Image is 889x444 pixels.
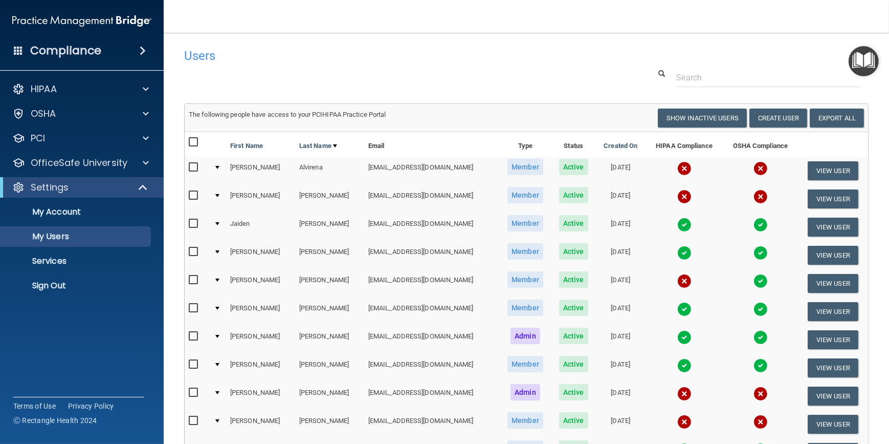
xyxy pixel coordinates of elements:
[364,326,499,354] td: [EMAIL_ADDRESS][DOMAIN_NAME]
[749,109,807,128] button: Create User
[596,298,646,326] td: [DATE]
[295,241,364,269] td: [PERSON_NAME]
[753,246,768,260] img: tick.e7d51cea.svg
[658,109,747,128] button: Show Inactive Users
[849,46,879,76] button: Open Resource Center
[559,300,588,316] span: Active
[295,326,364,354] td: [PERSON_NAME]
[226,326,295,354] td: [PERSON_NAME]
[808,274,858,293] button: View User
[226,382,295,410] td: [PERSON_NAME]
[596,241,646,269] td: [DATE]
[596,410,646,438] td: [DATE]
[31,132,45,144] p: PCI
[226,157,295,185] td: [PERSON_NAME]
[559,328,588,344] span: Active
[31,83,57,95] p: HIPAA
[596,382,646,410] td: [DATE]
[12,157,149,169] a: OfficeSafe University
[559,271,588,288] span: Active
[808,330,858,349] button: View User
[364,354,499,382] td: [EMAIL_ADDRESS][DOMAIN_NAME]
[551,132,595,157] th: Status
[559,187,588,203] span: Active
[364,185,499,213] td: [EMAIL_ADDRESS][DOMAIN_NAME]
[677,161,692,176] img: cross.ca9f0e7f.svg
[753,189,768,204] img: cross.ca9f0e7f.svg
[31,108,56,120] p: OSHA
[604,140,637,152] a: Created On
[30,44,101,58] h4: Compliance
[295,354,364,382] td: [PERSON_NAME]
[676,68,861,87] input: Search
[510,384,540,400] span: Admin
[31,181,69,194] p: Settings
[364,410,499,438] td: [EMAIL_ADDRESS][DOMAIN_NAME]
[507,215,543,231] span: Member
[596,213,646,241] td: [DATE]
[808,161,858,180] button: View User
[295,213,364,241] td: [PERSON_NAME]
[808,358,858,377] button: View User
[677,358,692,373] img: tick.e7d51cea.svg
[226,354,295,382] td: [PERSON_NAME]
[7,207,146,217] p: My Account
[364,241,499,269] td: [EMAIL_ADDRESS][DOMAIN_NAME]
[230,140,263,152] a: First Name
[12,11,151,31] img: PMB logo
[226,410,295,438] td: [PERSON_NAME]
[7,256,146,266] p: Services
[295,269,364,298] td: [PERSON_NAME]
[364,132,499,157] th: Email
[499,132,551,157] th: Type
[12,108,149,120] a: OSHA
[510,328,540,344] span: Admin
[226,185,295,213] td: [PERSON_NAME]
[184,49,577,62] h4: Users
[226,269,295,298] td: [PERSON_NAME]
[808,246,858,265] button: View User
[677,330,692,345] img: tick.e7d51cea.svg
[808,189,858,208] button: View User
[559,243,588,260] span: Active
[753,161,768,176] img: cross.ca9f0e7f.svg
[226,213,295,241] td: Jaiden
[364,157,499,185] td: [EMAIL_ADDRESS][DOMAIN_NAME]
[364,382,499,410] td: [EMAIL_ADDRESS][DOMAIN_NAME]
[12,83,149,95] a: HIPAA
[559,384,588,400] span: Active
[753,218,768,232] img: tick.e7d51cea.svg
[295,382,364,410] td: [PERSON_NAME]
[753,387,768,401] img: cross.ca9f0e7f.svg
[677,274,692,288] img: cross.ca9f0e7f.svg
[677,218,692,232] img: tick.e7d51cea.svg
[596,185,646,213] td: [DATE]
[559,356,588,372] span: Active
[753,274,768,288] img: tick.e7d51cea.svg
[559,159,588,175] span: Active
[507,187,543,203] span: Member
[7,231,146,242] p: My Users
[677,302,692,316] img: tick.e7d51cea.svg
[753,302,768,316] img: tick.e7d51cea.svg
[226,298,295,326] td: [PERSON_NAME]
[596,269,646,298] td: [DATE]
[507,412,543,429] span: Member
[559,412,588,429] span: Active
[68,401,114,411] a: Privacy Policy
[226,241,295,269] td: [PERSON_NAME]
[808,415,858,434] button: View User
[507,356,543,372] span: Member
[596,354,646,382] td: [DATE]
[596,157,646,185] td: [DATE]
[753,415,768,429] img: cross.ca9f0e7f.svg
[596,326,646,354] td: [DATE]
[295,410,364,438] td: [PERSON_NAME]
[808,387,858,406] button: View User
[753,330,768,345] img: tick.e7d51cea.svg
[12,181,148,194] a: Settings
[559,215,588,231] span: Active
[31,157,127,169] p: OfficeSafe University
[507,300,543,316] span: Member
[364,269,499,298] td: [EMAIL_ADDRESS][DOMAIN_NAME]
